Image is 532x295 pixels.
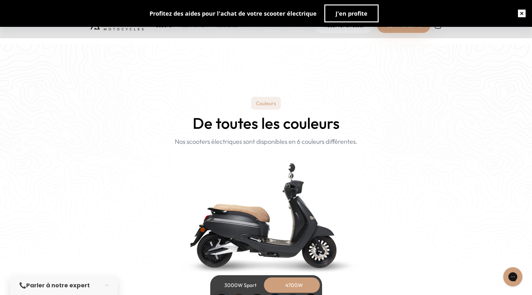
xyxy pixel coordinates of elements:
[251,97,281,110] p: Couleurs
[269,277,320,293] div: 4700W
[175,137,358,146] p: Nos scooters électriques sont disponibles en 6 couleurs différentes.
[215,277,266,293] div: 3000W Sport
[500,265,526,289] iframe: Gorgias live chat messenger
[193,115,340,132] h2: De toutes les couleurs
